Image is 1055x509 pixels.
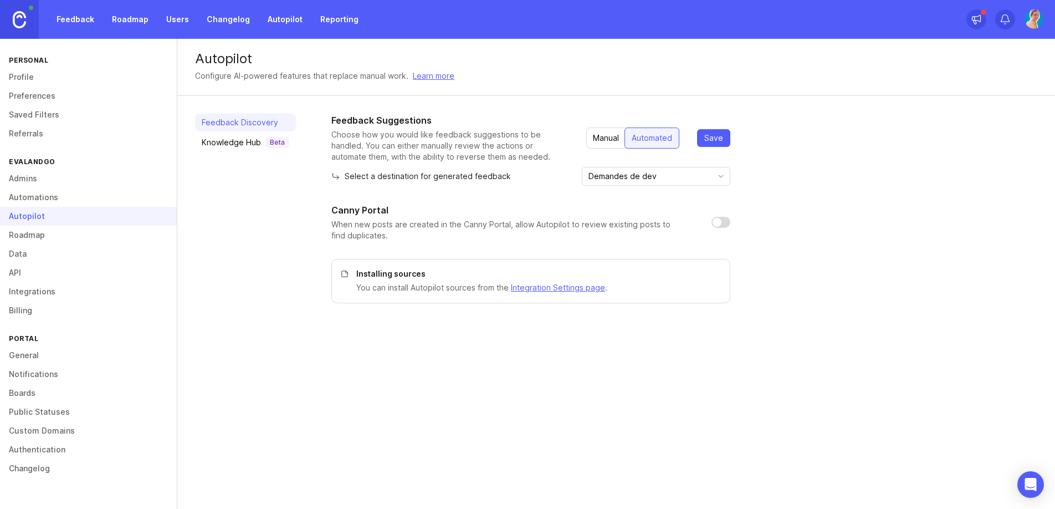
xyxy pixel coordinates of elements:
div: Manual [586,128,626,148]
button: Automated [624,128,679,149]
p: Installing sources [356,268,716,279]
p: Select a destination for generated feedback [331,171,511,182]
div: Configure AI-powered features that replace manual work. [195,70,408,82]
span: Save [704,133,723,144]
a: Integration Settings page [511,283,605,292]
p: Beta [270,138,285,147]
div: Autopilot [195,52,1037,65]
img: Laetitia Dheilly [1024,9,1044,29]
div: toggle menu [582,167,730,186]
div: Open Intercom Messenger [1017,471,1044,498]
input: Demandes de dev [588,170,711,182]
a: Changelog [200,9,257,29]
img: Canny Home [13,11,26,28]
a: Knowledge HubBeta [195,134,296,151]
p: Choose how you would like feedback suggestions to be handled. You can either manually review the ... [331,129,569,162]
p: You can install Autopilot sources from the . [356,282,716,294]
p: When new posts are created in the Canny Portal, allow Autopilot to review existing posts to find ... [331,219,694,241]
h1: Feedback Suggestions [331,114,569,127]
a: Learn more [413,70,454,82]
button: Manual [586,128,626,149]
a: Users [160,9,196,29]
svg: toggle icon [712,172,730,181]
a: Feedback [50,9,101,29]
a: Roadmap [105,9,155,29]
a: Autopilot [261,9,309,29]
a: Reporting [314,9,365,29]
button: Save [697,129,730,147]
a: Feedback Discovery [195,114,296,131]
h1: Canny Portal [331,203,388,217]
div: Knowledge Hub [202,137,289,148]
